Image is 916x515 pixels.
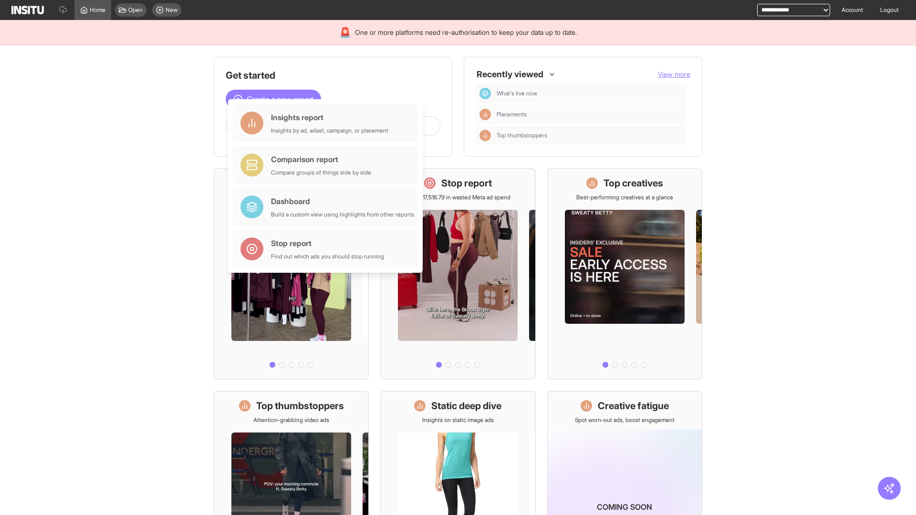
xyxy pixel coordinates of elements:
img: Logo [11,6,44,14]
div: Insights by ad, adset, campaign, or placement [271,127,388,134]
h1: Top creatives [604,176,663,190]
div: Comparison report [271,154,371,165]
div: Build a custom view using highlights from other reports [271,211,414,218]
button: Create a new report [226,90,321,109]
div: Find out which ads you should stop running [271,253,384,260]
div: 🚨 [339,26,351,39]
a: Top creativesBest-performing creatives at a glance [547,168,702,380]
h1: Static deep dive [431,399,501,412]
a: Stop reportSave £17,516.79 in wasted Meta ad spend [380,168,535,380]
span: Open [128,6,143,14]
span: Home [90,6,105,14]
p: Best-performing creatives at a glance [576,194,673,201]
h1: Get started [226,69,440,82]
div: Insights [479,130,491,141]
span: What's live now [497,90,537,97]
div: Dashboard [271,196,414,207]
button: View more [658,70,690,79]
span: New [166,6,177,14]
h1: Top thumbstoppers [256,399,344,412]
span: View more [658,70,690,78]
span: Placements [497,111,527,118]
p: Attention-grabbing video ads [253,416,329,424]
div: Compare groups of things side by side [271,169,371,176]
p: Save £17,516.79 in wasted Meta ad spend [406,194,510,201]
span: Placements [497,111,683,118]
span: Create a new report [247,93,313,105]
span: Top thumbstoppers [497,132,683,139]
a: What's live nowSee all active ads instantly [214,168,369,380]
div: Insights report [271,112,388,123]
div: Stop report [271,237,384,249]
span: One or more platforms need re-authorisation to keep your data up to date. [355,28,577,37]
p: Insights on static image ads [422,416,494,424]
h1: Stop report [441,176,492,190]
span: Top thumbstoppers [497,132,547,139]
div: Dashboard [479,88,491,99]
span: What's live now [497,90,683,97]
div: Insights [479,109,491,120]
